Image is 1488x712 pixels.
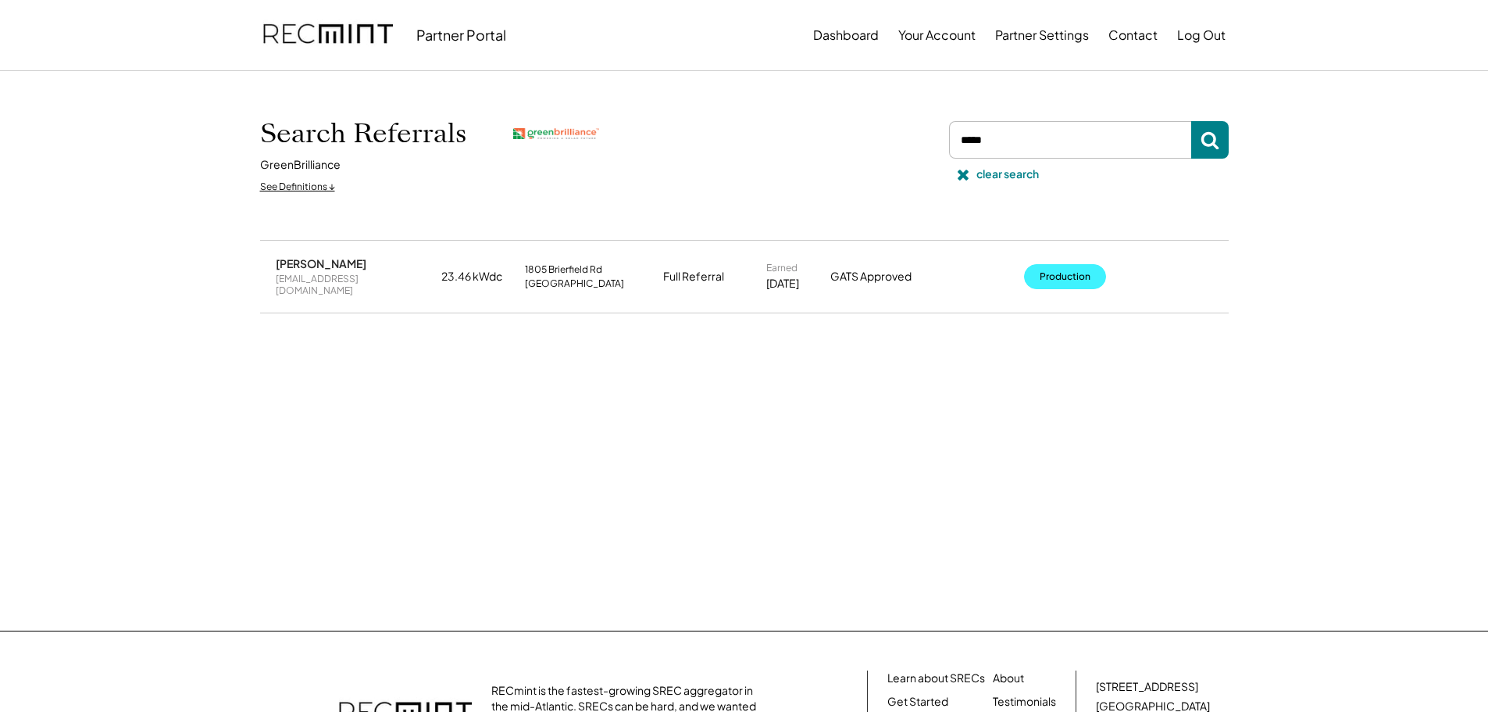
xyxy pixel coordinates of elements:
[276,273,432,297] div: [EMAIL_ADDRESS][DOMAIN_NAME]
[887,671,985,686] a: Learn about SRECs
[525,263,602,276] div: 1805 Brierfield Rd
[416,26,506,44] div: Partner Portal
[1024,264,1106,289] button: Production
[1096,679,1198,695] div: [STREET_ADDRESS]
[766,276,799,292] div: [DATE]
[995,20,1089,51] button: Partner Settings
[766,262,798,274] div: Earned
[525,277,624,290] div: [GEOGRAPHIC_DATA]
[898,20,976,51] button: Your Account
[260,157,341,173] div: GreenBrilliance
[993,671,1024,686] a: About
[1177,20,1226,51] button: Log Out
[976,166,1039,182] div: clear search
[663,269,724,284] div: Full Referral
[513,128,599,140] img: greenbrilliance.png
[1108,20,1158,51] button: Contact
[813,20,879,51] button: Dashboard
[830,269,947,284] div: GATS Approved
[993,694,1056,710] a: Testimonials
[887,694,948,710] a: Get Started
[263,9,393,62] img: recmint-logotype%403x.png
[276,256,366,270] div: [PERSON_NAME]
[441,269,516,284] div: 23.46 kWdc
[260,181,335,194] div: See Definitions ↓
[260,117,466,150] h1: Search Referrals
